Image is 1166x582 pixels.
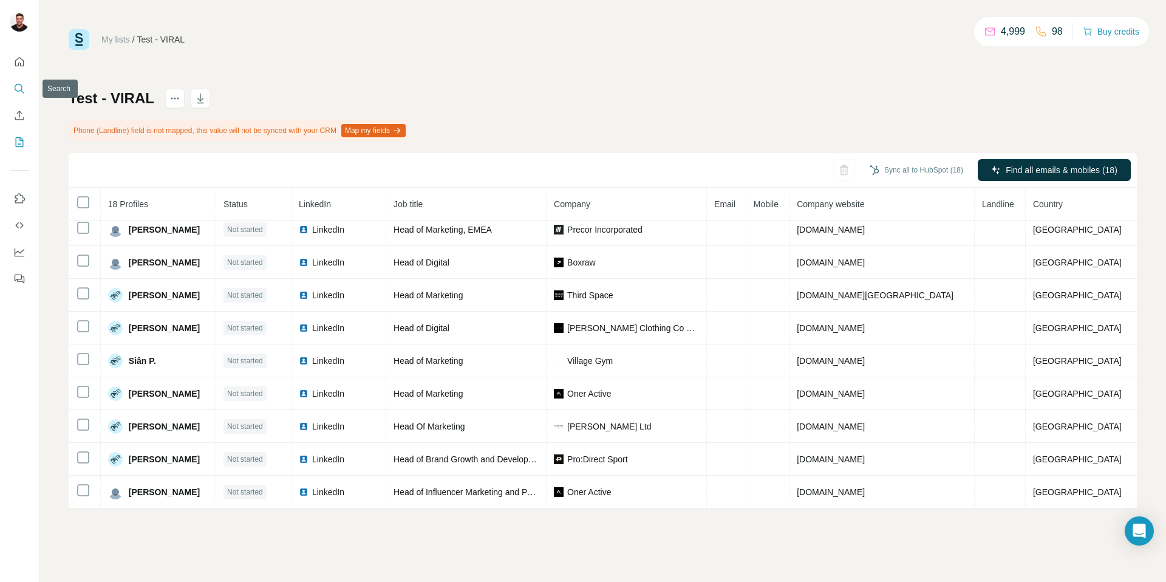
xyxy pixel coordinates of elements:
img: LinkedIn logo [299,225,309,235]
img: Avatar [108,354,123,368]
button: Sync all to HubSpot (18) [861,161,972,179]
span: Not started [227,257,263,268]
span: [DOMAIN_NAME][GEOGRAPHIC_DATA] [797,290,953,300]
span: [GEOGRAPHIC_DATA] [1033,487,1122,497]
span: [DOMAIN_NAME] [797,356,865,366]
span: LinkedIn [312,453,344,465]
img: LinkedIn logo [299,389,309,399]
img: Avatar [108,255,123,270]
span: Head of Digital [394,258,449,267]
img: Avatar [108,321,123,335]
p: 98 [1052,24,1063,39]
img: company-logo [554,290,564,300]
span: 18 Profiles [108,199,148,209]
button: Use Surfe on LinkedIn [10,188,29,210]
img: Avatar [108,485,123,499]
button: Map my fields [341,124,406,137]
span: [GEOGRAPHIC_DATA] [1033,290,1122,300]
img: LinkedIn logo [299,323,309,333]
span: Landline [982,199,1014,209]
span: Status [223,199,248,209]
span: LinkedIn [299,199,331,209]
span: Not started [227,454,263,465]
span: [PERSON_NAME] Ltd [567,420,652,433]
span: [DOMAIN_NAME] [797,454,865,464]
img: LinkedIn logo [299,290,309,300]
img: Avatar [108,419,123,434]
button: Use Surfe API [10,214,29,236]
img: Avatar [10,12,29,32]
span: [DOMAIN_NAME] [797,422,865,431]
span: [DOMAIN_NAME] [797,258,865,267]
span: [PERSON_NAME] [129,256,200,269]
span: Not started [227,421,263,432]
span: Third Space [567,289,613,301]
div: Test - VIRAL [137,33,185,46]
span: Email [714,199,735,209]
li: / [132,33,135,46]
img: Surfe Logo [69,29,89,50]
span: [DOMAIN_NAME] [797,225,865,235]
button: My lists [10,131,29,153]
span: Not started [227,355,263,366]
img: Avatar [108,452,123,467]
img: LinkedIn logo [299,454,309,464]
span: Head of Marketing [394,290,463,300]
span: Head of Digital [394,323,449,333]
span: Boxraw [567,256,596,269]
img: company-logo [554,487,564,497]
span: LinkedIn [312,256,344,269]
span: Not started [227,323,263,334]
button: Feedback [10,268,29,290]
img: company-logo [554,258,564,267]
div: Open Intercom Messenger [1125,516,1154,546]
span: Company website [797,199,864,209]
span: [GEOGRAPHIC_DATA] [1033,422,1122,431]
span: LinkedIn [312,355,344,367]
span: Find all emails & mobiles (18) [1006,164,1117,176]
button: Search [10,78,29,100]
span: Company [554,199,590,209]
span: [PERSON_NAME] [129,322,200,334]
button: actions [165,89,185,108]
span: Village Gym [567,355,613,367]
span: [PERSON_NAME] [129,388,200,400]
span: Not started [227,487,263,498]
span: [DOMAIN_NAME] [797,487,865,497]
span: Oner Active [567,388,611,400]
img: LinkedIn logo [299,258,309,267]
span: Oner Active [567,486,611,498]
img: LinkedIn logo [299,356,309,366]
button: Quick start [10,51,29,73]
span: Country [1033,199,1063,209]
span: LinkedIn [312,420,344,433]
button: Enrich CSV [10,104,29,126]
img: LinkedIn logo [299,422,309,431]
img: LinkedIn logo [299,487,309,497]
span: Head Of Marketing [394,422,465,431]
button: Find all emails & mobiles (18) [978,159,1131,181]
span: [PERSON_NAME] [129,486,200,498]
p: 4,999 [1001,24,1025,39]
span: LinkedIn [312,322,344,334]
span: LinkedIn [312,289,344,301]
span: [GEOGRAPHIC_DATA] [1033,258,1122,267]
span: Pro:Direct Sport [567,453,628,465]
span: Head of Marketing, EMEA [394,225,492,235]
span: [GEOGRAPHIC_DATA] [1033,323,1122,333]
span: Not started [227,290,263,301]
img: Avatar [108,386,123,401]
a: My lists [101,35,130,44]
span: [DOMAIN_NAME] [797,323,865,333]
div: Phone (Landline) field is not mapped, this value will not be synced with your CRM [69,120,408,141]
span: Precor Incorporated [567,224,643,236]
span: [PERSON_NAME] Clothing Co Ltd. [567,322,699,334]
span: [GEOGRAPHIC_DATA] [1033,225,1122,235]
span: [PERSON_NAME] [129,453,200,465]
img: Avatar [108,288,123,303]
img: company-logo [554,389,564,399]
button: Buy credits [1083,23,1139,40]
button: Dashboard [10,241,29,263]
span: [PERSON_NAME] [129,289,200,301]
span: Head of Influencer Marketing and Partnerships [394,487,570,497]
